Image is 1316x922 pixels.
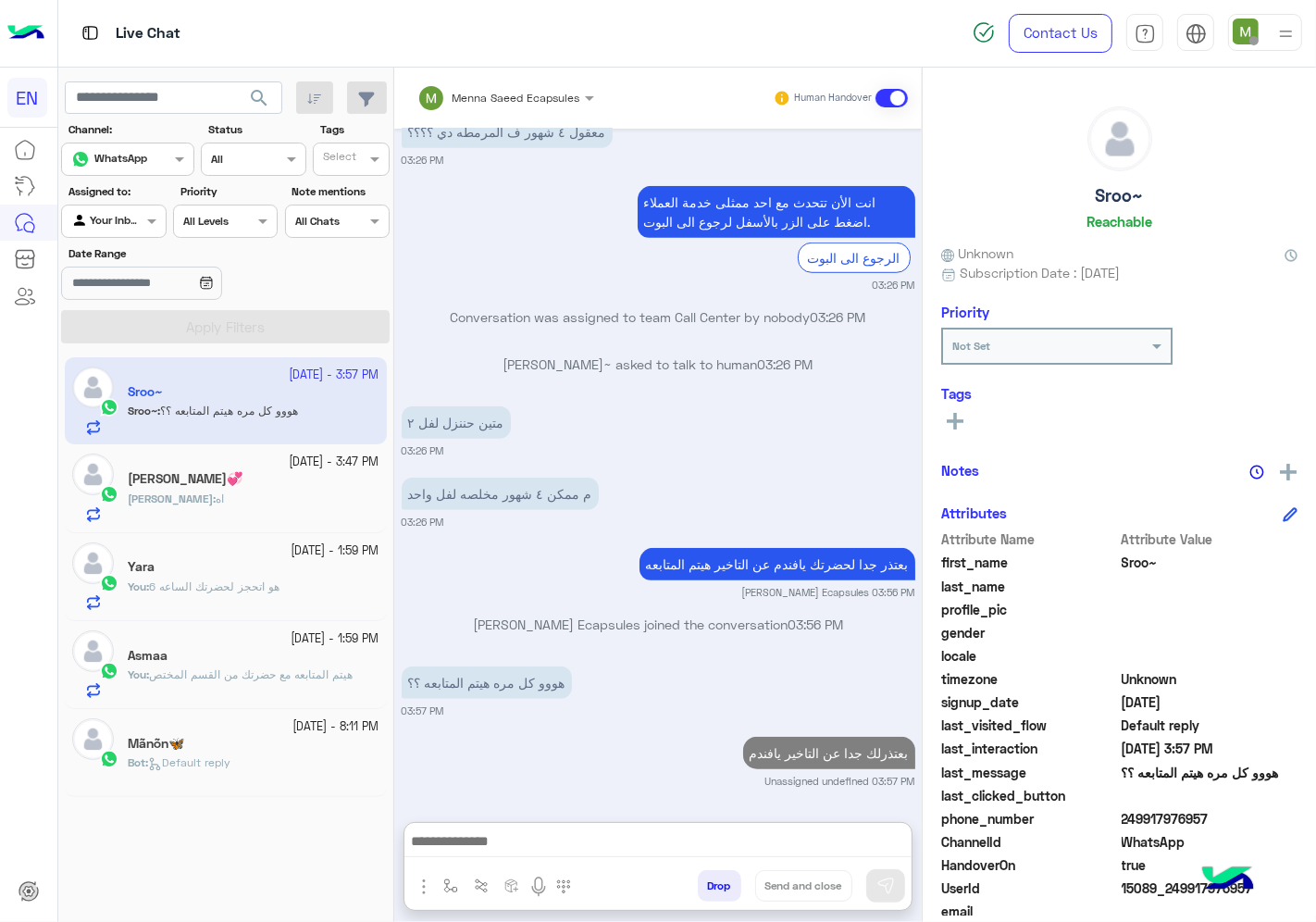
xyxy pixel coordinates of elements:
[474,878,489,893] img: Trigger scenario
[128,492,216,505] b: :
[941,902,1118,921] span: email
[1122,646,1298,666] span: null
[402,704,444,718] small: 03:57 PM
[873,278,915,293] small: 03:26 PM
[1233,19,1259,44] img: userImage
[292,630,379,648] small: [DATE] - 1:59 PM
[149,667,353,681] span: هيتم المتابعه مع حضرتك من القسم المختص
[180,183,276,200] label: Priority
[1122,902,1298,921] span: null
[1126,14,1163,53] a: tab
[100,750,118,768] img: WhatsApp
[68,121,192,138] label: Channel:
[1249,465,1264,480] img: notes
[402,478,599,510] p: 7/10/2025, 3:26 PM
[1122,692,1298,712] span: 2025-07-14T15:11:40.477Z
[128,667,149,681] b: :
[128,492,213,505] span: [PERSON_NAME]
[443,878,458,893] img: select flow
[1086,213,1152,230] h6: Reachable
[292,183,387,200] label: Note mentions
[1088,107,1151,170] img: defaultAdmin.png
[7,78,47,118] div: EN
[1122,878,1298,898] span: 15089_249917976957
[68,245,276,262] label: Date Range
[497,870,528,901] button: create order
[742,585,915,600] small: [PERSON_NAME] Ecapsules 03:56 PM
[941,692,1118,712] span: signup_date
[100,485,118,504] img: WhatsApp
[941,855,1118,875] span: HandoverOn
[973,21,995,44] img: spinner
[148,755,230,769] span: Default reply
[402,443,444,458] small: 03:26 PM
[453,91,580,105] span: Menna Saeed Ecapsules
[765,774,915,789] small: Unassigned undefined 03:57 PM
[466,870,497,901] button: Trigger scenario
[960,263,1120,282] span: Subscription Date : [DATE]
[755,870,852,902] button: Send and close
[402,355,915,374] p: [PERSON_NAME]~ asked to talk to human
[638,186,915,238] p: 7/10/2025, 3:26 PM
[941,553,1118,572] span: first_name
[941,505,1007,521] h6: Attributes
[116,21,180,46] p: Live Chat
[128,736,184,752] h5: Mãnõn🦋
[128,648,168,664] h5: Asmaa
[436,870,466,901] button: select flow
[798,243,911,273] div: الرجوع الى البوت
[128,579,146,593] span: You
[128,559,155,575] h5: Yara
[248,87,270,109] span: search
[128,755,148,769] b: :
[237,81,282,121] button: search
[941,577,1118,596] span: last_name
[1196,848,1260,913] img: hulul-logo.png
[72,718,114,760] img: defaultAdmin.png
[811,309,866,325] span: 03:26 PM
[7,14,44,53] img: Logo
[1122,553,1298,572] span: Sroo~
[320,121,388,138] label: Tags
[79,21,102,44] img: tab
[1122,763,1298,782] span: هووو كل مره هيتم المتابعه ؟؟
[1122,739,1298,758] span: 2025-10-07T12:57:06.007Z
[68,183,164,200] label: Assigned to:
[941,646,1118,666] span: locale
[413,876,435,898] img: send attachment
[72,542,114,584] img: defaultAdmin.png
[1122,786,1298,805] span: null
[941,669,1118,689] span: timezone
[208,121,304,138] label: Status
[758,356,813,372] span: 03:26 PM
[794,91,872,106] small: Human Handover
[698,870,741,902] button: Drop
[100,574,118,592] img: WhatsApp
[1122,809,1298,829] span: 249917976957
[952,339,990,353] b: Not Set
[402,406,511,439] p: 7/10/2025, 3:26 PM
[128,667,146,681] span: You
[216,492,224,505] span: اه
[128,471,242,487] h5: Sara Ibrahim💞
[1096,185,1144,206] h5: Sroo~
[788,617,843,632] span: 03:56 PM
[1186,23,1207,44] img: tab
[402,667,572,699] p: 7/10/2025, 3:57 PM
[941,763,1118,782] span: last_message
[1122,623,1298,642] span: null
[743,737,915,769] p: 7/10/2025, 3:57 PM
[941,600,1118,619] span: profile_pic
[402,515,444,530] small: 03:26 PM
[556,879,571,894] img: make a call
[1122,716,1298,735] span: Default reply
[941,243,1013,263] span: Unknown
[402,116,613,148] p: 7/10/2025, 3:26 PM
[504,878,519,893] img: create order
[1122,855,1298,875] span: true
[1009,14,1112,53] a: Contact Us
[1135,23,1156,44] img: tab
[72,454,114,495] img: defaultAdmin.png
[402,307,915,327] p: Conversation was assigned to team Call Center by nobody
[941,462,979,479] h6: Notes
